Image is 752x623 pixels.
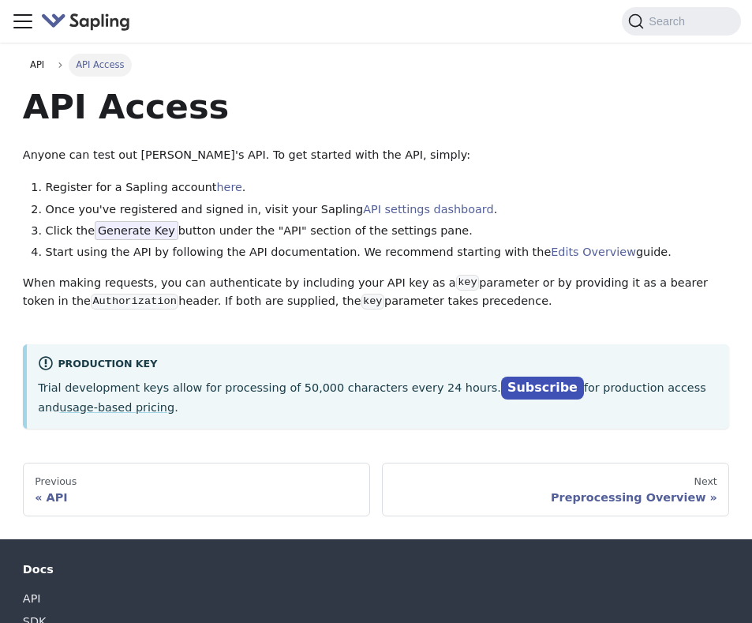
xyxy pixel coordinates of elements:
[23,85,729,128] h1: API Access
[35,475,358,488] div: Previous
[41,10,137,33] a: Sapling.aiSapling.ai
[23,587,41,610] a: API
[38,377,718,417] p: Trial development keys allow for processing of 50,000 characters every 24 hours. for production a...
[23,562,729,576] div: Docs
[69,54,132,76] span: API Access
[30,59,44,70] span: API
[46,201,730,220] li: Once you've registered and signed in, visit your Sapling .
[23,54,52,76] a: API
[38,355,718,374] div: Production Key
[216,181,241,193] a: here
[59,401,174,414] a: usage-based pricing
[361,294,384,310] code: key
[394,490,717,505] div: Preprocessing Overview
[11,9,35,33] button: Toggle navigation bar
[23,463,371,516] a: PreviousAPI
[551,246,636,258] a: Edits Overview
[41,10,131,33] img: Sapling.ai
[23,146,729,165] p: Anyone can test out [PERSON_NAME]'s API. To get started with the API, simply:
[23,463,729,516] nav: Docs pages
[363,203,493,216] a: API settings dashboard
[95,221,178,240] span: Generate Key
[394,475,717,488] div: Next
[382,463,730,516] a: NextPreprocessing Overview
[501,377,584,400] a: Subscribe
[46,178,730,197] li: Register for a Sapling account .
[23,274,729,312] p: When making requests, you can authenticate by including your API key as a parameter or by providi...
[46,243,730,262] li: Start using the API by following the API documentation. We recommend starting with the guide.
[91,294,178,310] code: Authorization
[35,490,358,505] div: API
[456,275,479,291] code: key
[23,54,729,76] nav: Breadcrumbs
[644,15,694,28] span: Search
[622,7,740,36] button: Search (Command+K)
[46,222,730,241] li: Click the button under the "API" section of the settings pane.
